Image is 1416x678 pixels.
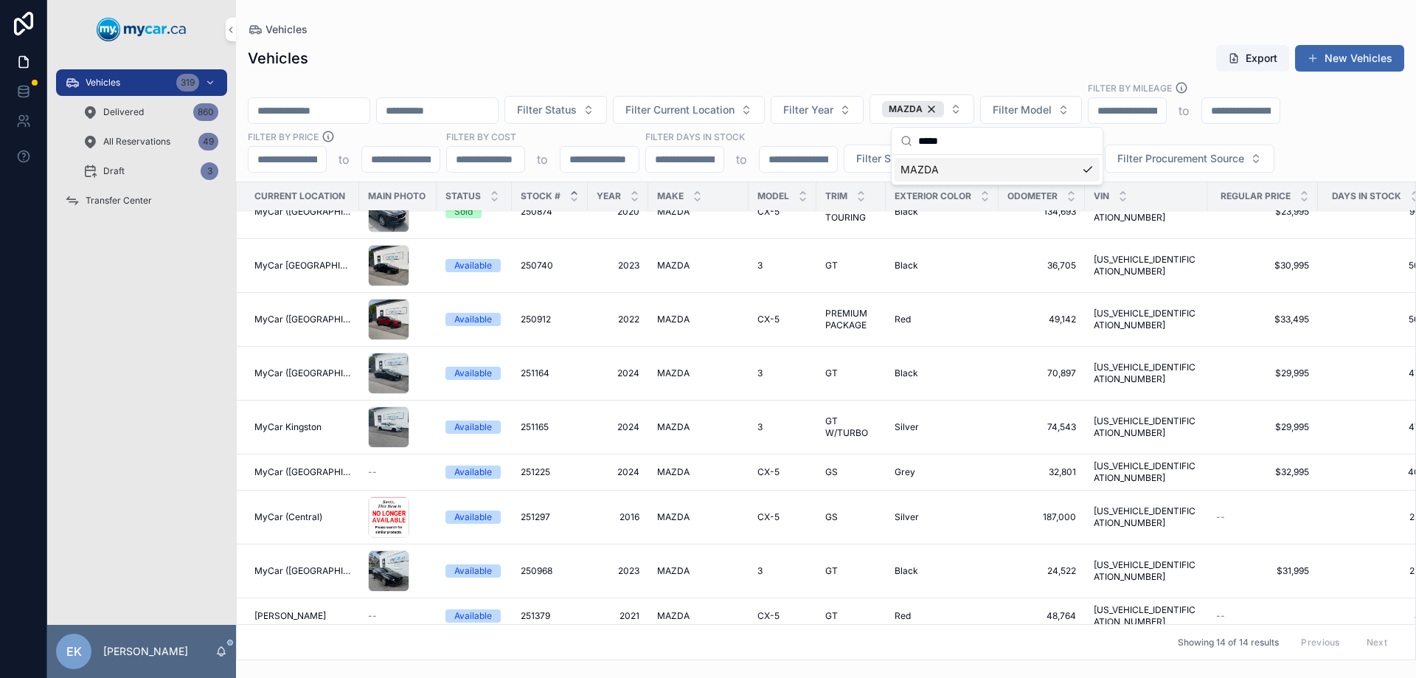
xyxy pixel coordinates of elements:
span: GT [825,565,838,577]
div: Available [454,313,492,326]
span: 2024 [597,421,639,433]
div: Available [454,421,492,434]
span: Stock # [521,190,560,202]
span: Black [895,367,918,379]
span: MyCar ([GEOGRAPHIC_DATA]) [254,206,350,218]
button: Select Button [870,94,974,124]
span: Filter Sales Type [856,151,939,166]
a: Available [445,367,503,380]
a: CX-5 [757,466,808,478]
a: -- [368,610,428,622]
span: 49,142 [1007,314,1076,325]
span: $33,495 [1216,314,1309,325]
span: GS [825,511,838,523]
span: MAZDA [657,367,690,379]
a: [US_VEHICLE_IDENTIFICATION_NUMBER] [1094,505,1198,529]
a: Black [895,565,990,577]
a: GT [825,565,877,577]
a: 3 [757,565,808,577]
span: Odometer [1007,190,1058,202]
div: Available [454,609,492,623]
button: Select Button [980,96,1082,124]
span: Make [657,190,684,202]
span: Filter Year [783,103,833,117]
a: Silver [895,511,990,523]
a: 3 [757,421,808,433]
span: Main Photo [368,190,426,202]
a: Silver [895,421,990,433]
span: Grey [895,466,915,478]
span: Filter Procurement Source [1117,151,1244,166]
span: 48,764 [1007,610,1076,622]
a: [US_VEHICLE_IDENTIFICATION_NUMBER] [1094,604,1198,628]
a: CX-5 [757,610,808,622]
a: 250740 [521,260,579,271]
a: 251297 [521,511,579,523]
a: MyCar ([GEOGRAPHIC_DATA]) [254,314,350,325]
p: to [339,151,350,168]
span: GT [825,610,838,622]
span: PREMIUM PACKAGE [825,308,877,331]
div: Suggestions [892,155,1103,184]
a: 251379 [521,610,579,622]
a: 32,801 [1007,466,1076,478]
a: MAZDA [657,610,740,622]
a: MAZDA [657,260,740,271]
span: Model [757,190,789,202]
span: $29,995 [1216,421,1309,433]
button: New Vehicles [1295,45,1404,72]
a: MyCar (Central) [254,511,350,523]
button: Select Button [844,145,969,173]
a: 2024 [597,367,639,379]
a: $29,995 [1216,367,1309,379]
span: 251165 [521,421,549,433]
a: MyCar Kingston [254,421,350,433]
span: [PERSON_NAME] [254,610,326,622]
a: 2016 [597,511,639,523]
a: 2023 [597,565,639,577]
a: [US_VEHICLE_IDENTIFICATION_NUMBER] [1094,308,1198,331]
span: [US_VEHICLE_IDENTIFICATION_NUMBER] [1094,460,1198,484]
a: [US_VEHICLE_IDENTIFICATION_NUMBER] [1094,362,1198,385]
span: Vehicles [265,22,308,37]
span: $23,995 [1216,206,1309,218]
a: 251164 [521,367,579,379]
span: Black [895,565,918,577]
span: GT [825,367,838,379]
a: MAZDA [657,466,740,478]
a: GT [825,260,877,271]
span: Trim [825,190,847,202]
span: CX-5 [757,610,780,622]
a: CX-5 [757,206,808,218]
span: 2022 [597,314,639,325]
span: VIN [1094,190,1109,202]
span: Exterior Color [895,190,971,202]
span: [US_VEHICLE_IDENTIFICATION_NUMBER] [1094,415,1198,439]
span: MAZDA [657,314,690,325]
button: Select Button [771,96,864,124]
span: $31,995 [1216,565,1309,577]
a: All Reservations49 [74,128,227,155]
span: 2023 [597,260,639,271]
span: MAZDA [657,565,690,577]
span: Filter Status [517,103,577,117]
a: GS [825,511,877,523]
a: 251225 [521,466,579,478]
span: CX-5 [757,466,780,478]
a: Vehicles [248,22,308,37]
a: 74,543 [1007,421,1076,433]
span: Transfer Center [86,195,152,207]
span: [US_VEHICLE_IDENTIFICATION_NUMBER] [1094,200,1198,224]
span: GT [825,260,838,271]
span: 187,000 [1007,511,1076,523]
span: 250912 [521,314,551,325]
a: GT [825,610,877,622]
span: Filter Current Location [625,103,735,117]
span: Status [445,190,481,202]
span: 2020 [597,206,639,218]
span: 134,693 [1007,206,1076,218]
div: Available [454,367,492,380]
